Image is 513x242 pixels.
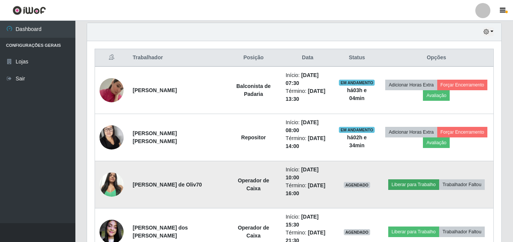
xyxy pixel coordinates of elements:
[423,137,450,148] button: Avaliação
[238,177,269,191] strong: Operador de Caixa
[286,166,319,180] time: [DATE] 10:00
[423,90,450,101] button: Avaliação
[385,127,437,137] button: Adicionar Horas Extra
[128,49,226,67] th: Trabalhador
[437,127,488,137] button: Forçar Encerramento
[334,49,380,67] th: Status
[281,49,334,67] th: Data
[339,127,375,133] span: EM ANDAMENTO
[133,130,177,144] strong: [PERSON_NAME] [PERSON_NAME]
[133,225,188,239] strong: [PERSON_NAME] dos [PERSON_NAME]
[286,119,319,133] time: [DATE] 08:00
[286,213,330,229] li: Início:
[437,80,488,90] button: Forçar Encerramento
[380,49,494,67] th: Opções
[339,80,375,86] span: EM ANDAMENTO
[344,229,370,235] span: AGENDADO
[286,134,330,150] li: Término:
[100,117,124,158] img: 1664333907244.jpeg
[286,71,330,87] li: Início:
[12,6,46,15] img: CoreUI Logo
[388,227,439,237] button: Liberar para Trabalho
[347,87,367,101] strong: há 03 h e 04 min
[100,69,124,112] img: 1741890042510.jpeg
[236,83,271,97] strong: Balconista de Padaria
[238,225,269,239] strong: Operador de Caixa
[385,80,437,90] button: Adicionar Horas Extra
[439,179,485,190] button: Trabalhador Faltou
[286,182,330,197] li: Término:
[100,168,124,200] img: 1727212594442.jpeg
[388,179,439,190] button: Liberar para Trabalho
[133,87,177,93] strong: [PERSON_NAME]
[344,182,370,188] span: AGENDADO
[133,182,202,188] strong: [PERSON_NAME] de Oliv70
[286,214,319,228] time: [DATE] 15:30
[347,134,367,148] strong: há 02 h e 34 min
[286,87,330,103] li: Término:
[286,119,330,134] li: Início:
[286,166,330,182] li: Início:
[439,227,485,237] button: Trabalhador Faltou
[226,49,281,67] th: Posição
[286,72,319,86] time: [DATE] 07:30
[241,134,266,140] strong: Repositor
